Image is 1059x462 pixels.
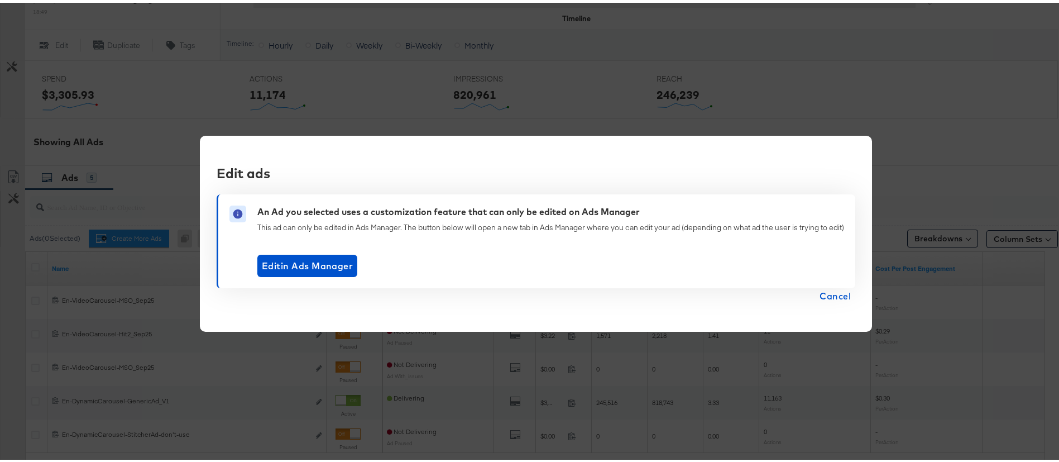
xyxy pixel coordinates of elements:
span: Edit in Ads Manager [262,255,353,271]
button: Editin Ads Manager [257,252,357,274]
span: Cancel [820,285,851,301]
div: This ad can only be edited in Ads Manager. The button below will open a new tab in Ads Manager wh... [257,220,844,230]
button: Cancel [815,285,855,301]
div: Edit ads [217,161,847,180]
div: An Ad you selected uses a customization feature that can only be edited on Ads Manager [257,203,640,216]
